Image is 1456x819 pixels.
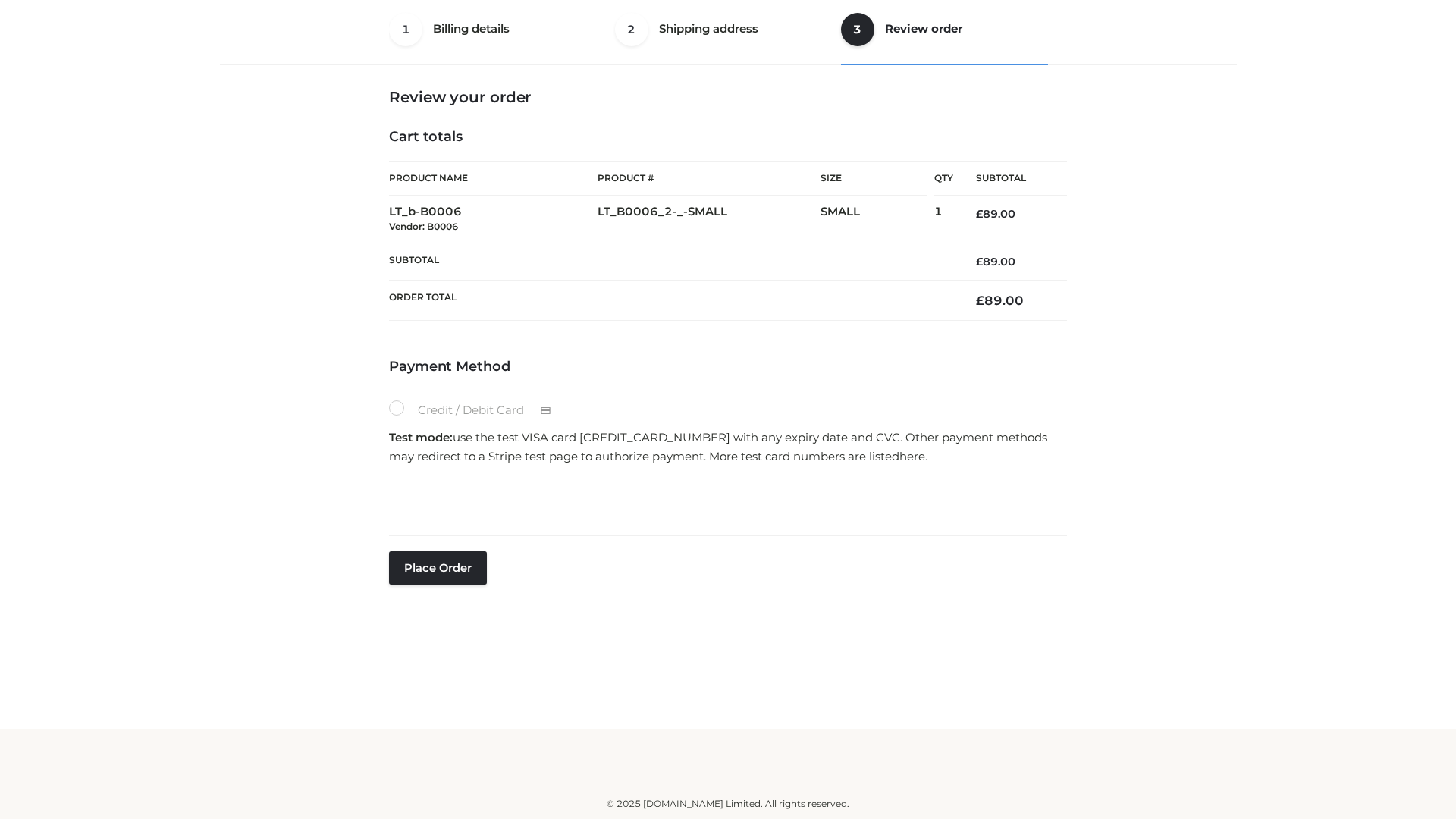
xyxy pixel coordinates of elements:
th: Product # [598,161,821,196]
button: Place order [389,551,487,585]
td: 1 [934,196,953,243]
span: £ [976,207,983,221]
h3: Review your order [389,88,1067,106]
p: use the test VISA card [CREDIT_CARD_NUMBER] with any expiry date and CVC. Other payment methods m... [389,428,1067,466]
img: Credit / Debit Card [532,402,560,420]
iframe: Secure payment input frame [386,471,1064,526]
th: Subtotal [389,243,953,280]
span: £ [976,293,984,308]
td: SMALL [821,196,934,243]
a: here [899,449,925,463]
th: Order Total [389,281,953,321]
div: © 2025 [DOMAIN_NAME] Limited. All rights reserved. [225,796,1231,811]
td: LT_B0006_2-_-SMALL [598,196,821,243]
th: Size [821,162,927,196]
th: Subtotal [953,162,1067,196]
h4: Cart totals [389,129,1067,146]
th: Qty [934,161,953,196]
bdi: 89.00 [976,207,1015,221]
bdi: 89.00 [976,255,1015,268]
strong: Test mode: [389,430,453,444]
label: Credit / Debit Card [389,400,567,420]
span: £ [976,255,983,268]
h4: Payment Method [389,359,1067,375]
th: Product Name [389,161,598,196]
td: LT_b-B0006 [389,196,598,243]
bdi: 89.00 [976,293,1024,308]
small: Vendor: B0006 [389,221,458,232]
